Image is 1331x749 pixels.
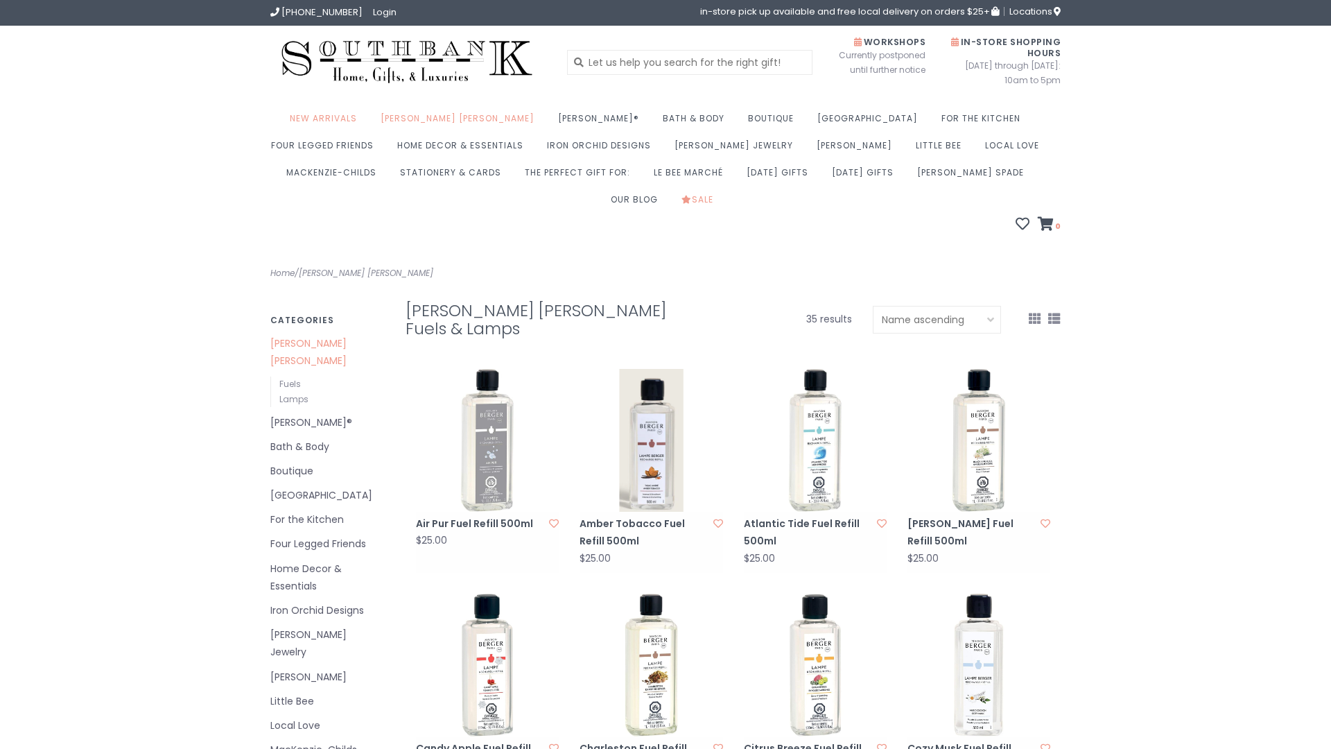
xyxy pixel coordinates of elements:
[270,717,385,734] a: Local Love
[270,6,363,19] a: [PHONE_NUMBER]
[373,6,397,19] a: Login
[663,109,731,136] a: Bath & Body
[854,36,925,48] span: Workshops
[675,136,800,163] a: [PERSON_NAME] Jewelry
[832,163,901,190] a: [DATE] Gifts
[744,515,873,550] a: Atlantic Tide Fuel Refill 500ml
[260,266,665,281] div: /
[907,515,1036,550] a: [PERSON_NAME] Fuel Refill 500ml
[806,312,852,326] span: 35 results
[549,517,559,531] a: Add to wishlist
[580,369,722,512] img: Amber Tobacco Fuel Refill 500ml
[299,267,433,279] a: [PERSON_NAME] [PERSON_NAME]
[580,553,611,564] div: $25.00
[416,535,447,546] div: $25.00
[744,369,887,512] img: Atlantic Tide Fuel Refill 500ml
[270,414,385,431] a: [PERSON_NAME]®
[270,267,295,279] a: Home
[416,515,545,533] a: Air Pur Fuel Refill 500ml
[270,335,385,370] a: [PERSON_NAME] [PERSON_NAME]
[681,190,720,217] a: Sale
[747,163,815,190] a: [DATE] Gifts
[951,36,1061,59] span: In-Store Shopping Hours
[907,369,1050,512] img: Lampe Berger Black Angelica Fuel Refill 500ml
[907,594,1050,737] img: Cozy Musk Fuel Refill 500ml
[580,594,722,737] img: Charleston Fuel Refill 500ml
[279,393,308,405] a: Lamps
[270,693,385,710] a: Little Bee
[270,669,385,686] a: [PERSON_NAME]
[1004,7,1061,16] a: Locations
[547,136,658,163] a: Iron Orchid Designs
[907,553,939,564] div: $25.00
[279,378,301,390] a: Fuels
[381,109,541,136] a: [PERSON_NAME] [PERSON_NAME]
[397,136,530,163] a: Home Decor & Essentials
[817,136,899,163] a: [PERSON_NAME]
[270,626,385,661] a: [PERSON_NAME] Jewelry
[416,594,559,737] img: Candy Apple Fuel Refill 500ml
[270,487,385,504] a: [GEOGRAPHIC_DATA]
[654,163,730,190] a: Le Bee Marché
[270,511,385,528] a: For the Kitchen
[817,109,925,136] a: [GEOGRAPHIC_DATA]
[1038,218,1061,232] a: 0
[744,594,887,737] img: Citrus Breeze Fuel Refill 500ml
[281,6,363,19] span: [PHONE_NUMBER]
[270,463,385,480] a: Boutique
[406,302,701,338] h1: [PERSON_NAME] [PERSON_NAME] Fuels & Lamps
[416,369,559,512] img: Air Pur Fuel Refill 500ml
[270,560,385,595] a: Home Decor & Essentials
[400,163,508,190] a: Stationery & Cards
[713,517,723,531] a: Add to wishlist
[917,163,1031,190] a: [PERSON_NAME] Spade
[567,50,813,75] input: Let us help you search for the right gift!
[580,515,708,550] a: Amber Tobacco Fuel Refill 500ml
[611,190,665,217] a: Our Blog
[1009,5,1061,18] span: Locations
[270,535,385,553] a: Four Legged Friends
[270,36,543,88] img: Southbank Gift Company -- Home, Gifts, and Luxuries
[270,602,385,619] a: Iron Orchid Designs
[558,109,646,136] a: [PERSON_NAME]®
[270,438,385,456] a: Bath & Body
[286,163,383,190] a: MacKenzie-Childs
[1054,221,1061,232] span: 0
[941,109,1027,136] a: For the Kitchen
[985,136,1046,163] a: Local Love
[821,48,925,77] span: Currently postponed until further notice
[946,58,1061,87] span: [DATE] through [DATE]: 10am to 5pm
[271,136,381,163] a: Four Legged Friends
[525,163,637,190] a: The perfect gift for:
[1041,517,1050,531] a: Add to wishlist
[700,7,999,16] span: in-store pick up available and free local delivery on orders $25+
[748,109,801,136] a: Boutique
[290,109,364,136] a: New Arrivals
[744,553,775,564] div: $25.00
[877,517,887,531] a: Add to wishlist
[916,136,968,163] a: Little Bee
[270,316,385,325] h3: Categories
